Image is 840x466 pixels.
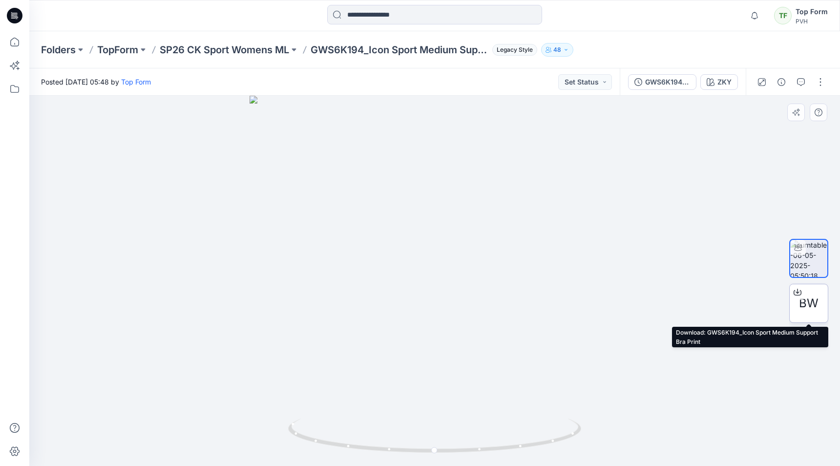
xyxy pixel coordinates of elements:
[796,6,828,18] div: Top Form
[492,44,537,56] span: Legacy Style
[97,43,138,57] a: TopForm
[41,77,151,87] span: Posted [DATE] 05:48 by
[645,77,690,87] div: GWS6K194_Icon Sport Medium Support Bra Print
[121,78,151,86] a: Top Form
[790,240,827,277] img: turntable-06-05-2025-05:50:18
[160,43,289,57] a: SP26 CK Sport Womens ML
[488,43,537,57] button: Legacy Style
[774,7,792,24] div: TF
[41,43,76,57] a: Folders
[774,74,789,90] button: Details
[628,74,696,90] button: GWS6K194_Icon Sport Medium Support Bra Print
[717,77,732,87] div: ZKY
[541,43,573,57] button: 48
[553,44,561,55] p: 48
[796,18,828,25] div: PVH
[700,74,738,90] button: ZKY
[311,43,488,57] p: GWS6K194_Icon Sport Medium Support Bra Print
[799,295,819,312] span: BW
